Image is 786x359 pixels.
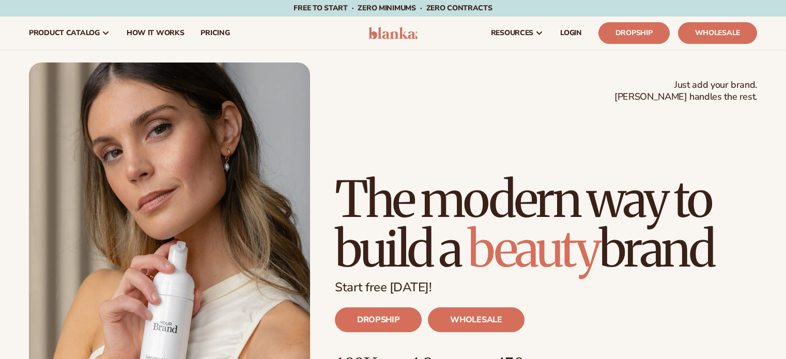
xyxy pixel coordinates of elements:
a: Dropship [598,22,670,44]
span: resources [491,29,533,37]
span: Free to start · ZERO minimums · ZERO contracts [294,3,492,13]
span: product catalog [29,29,100,37]
span: Just add your brand. [PERSON_NAME] handles the rest. [614,79,757,103]
span: How It Works [127,29,184,37]
span: pricing [201,29,229,37]
p: Start free [DATE]! [335,280,757,295]
a: Wholesale [678,22,757,44]
a: product catalog [21,17,118,50]
img: logo [368,27,418,39]
a: DROPSHIP [335,307,422,332]
span: LOGIN [560,29,582,37]
a: WHOLESALE [428,307,524,332]
h1: The modern way to build a brand [335,175,757,274]
a: How It Works [118,17,193,50]
span: beauty [468,218,599,280]
a: pricing [192,17,238,50]
a: resources [483,17,552,50]
a: LOGIN [552,17,590,50]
